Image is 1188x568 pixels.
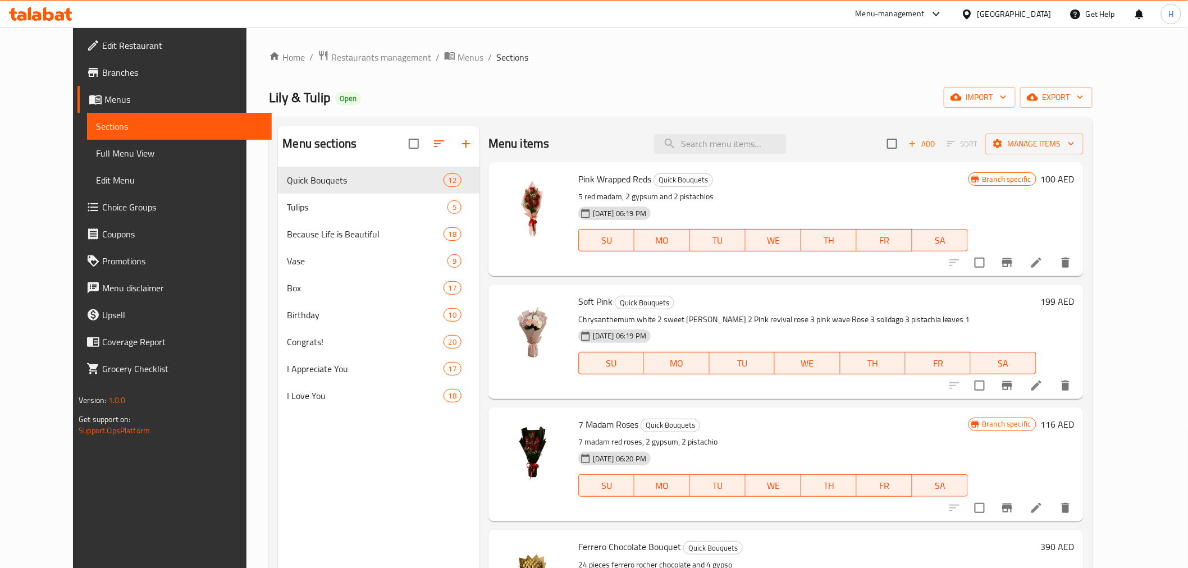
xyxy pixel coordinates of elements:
[102,254,262,268] span: Promotions
[1041,294,1075,309] h6: 199 AED
[287,281,443,295] span: Box
[278,248,479,274] div: Vase9
[77,59,271,86] a: Branches
[269,85,331,110] span: Lily & Tulip
[1052,372,1079,399] button: delete
[444,364,461,374] span: 17
[1052,249,1079,276] button: delete
[912,229,968,251] button: SA
[96,173,262,187] span: Edit Menu
[497,416,569,488] img: 7 Madam Roses
[436,51,440,64] li: /
[840,352,906,374] button: TH
[79,412,130,427] span: Get support on:
[444,281,462,295] div: items
[615,296,674,309] div: Quick Bouquets
[282,135,357,152] h2: Menu sections
[108,393,126,407] span: 1.0.0
[994,372,1021,399] button: Branch-specific-item
[694,478,741,494] span: TU
[447,254,462,268] div: items
[857,474,912,497] button: FR
[578,435,968,449] p: 7 madam red roses, 2 gypsum, 2 pistachio
[978,174,1036,185] span: Branch specific
[269,50,1092,65] nav: breadcrumb
[287,173,443,187] div: Quick Bouquets
[278,194,479,221] div: Tulips5
[906,352,971,374] button: FR
[287,254,447,268] span: Vase
[77,86,271,113] a: Menus
[806,232,852,249] span: TH
[968,374,991,397] span: Select to update
[77,274,271,301] a: Menu disclaimer
[278,274,479,301] div: Box17
[801,229,857,251] button: TH
[444,389,462,402] div: items
[488,51,492,64] li: /
[644,352,709,374] button: MO
[444,173,462,187] div: items
[912,474,968,497] button: SA
[102,200,262,214] span: Choice Groups
[977,8,1052,20] div: [GEOGRAPHIC_DATA]
[684,542,742,555] span: Quick Bouquets
[583,355,639,372] span: SU
[940,135,985,153] span: Select section first
[335,92,361,106] div: Open
[845,355,901,372] span: TH
[917,232,963,249] span: SA
[96,146,262,160] span: Full Menu View
[278,355,479,382] div: I Appreciate You17
[444,362,462,375] div: items
[278,162,479,414] nav: Menu sections
[917,478,963,494] span: SA
[1041,539,1075,555] h6: 390 AED
[588,454,651,464] span: [DATE] 06:20 PM
[278,382,479,409] div: I Love You18
[444,391,461,401] span: 18
[444,308,462,322] div: items
[578,229,634,251] button: SU
[77,328,271,355] a: Coverage Report
[639,478,686,494] span: MO
[444,310,461,320] span: 10
[497,171,569,243] img: Pink Wrapped Reds
[583,232,630,249] span: SU
[102,308,262,322] span: Upsell
[444,50,483,65] a: Menus
[79,393,106,407] span: Version:
[690,229,746,251] button: TU
[856,7,925,21] div: Menu-management
[953,90,1007,104] span: import
[694,232,741,249] span: TU
[1030,501,1043,515] a: Edit menu item
[1041,416,1075,432] h6: 116 AED
[578,416,638,433] span: 7 Madam Roses
[447,200,462,214] div: items
[444,227,462,241] div: items
[444,283,461,294] span: 17
[444,175,461,186] span: 12
[583,478,630,494] span: SU
[978,419,1036,429] span: Branch specific
[77,221,271,248] a: Coupons
[287,362,443,375] div: I Appreciate You
[641,419,700,432] div: Quick Bouquets
[1168,8,1173,20] span: H
[1029,90,1084,104] span: export
[746,229,801,251] button: WE
[654,173,713,187] div: Quick Bouquets
[402,132,426,155] span: Select all sections
[904,135,940,153] button: Add
[639,232,686,249] span: MO
[87,167,271,194] a: Edit Menu
[857,229,912,251] button: FR
[79,423,150,438] a: Support.OpsPlatform
[710,352,775,374] button: TU
[750,478,797,494] span: WE
[488,135,550,152] h2: Menu items
[588,208,651,219] span: [DATE] 06:19 PM
[654,134,787,154] input: search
